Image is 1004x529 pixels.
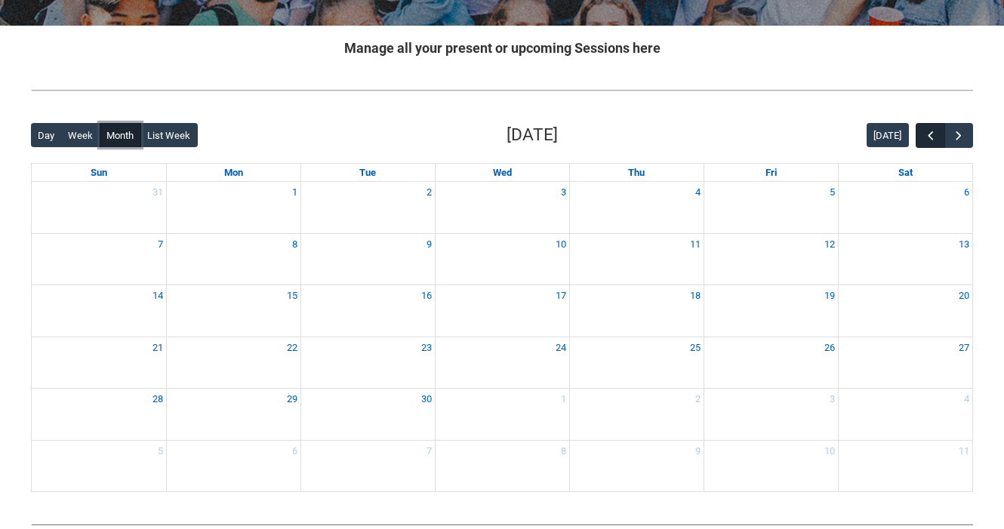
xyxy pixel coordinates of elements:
[704,285,838,337] td: Go to September 19, 2025
[155,441,166,462] a: Go to October 5, 2025
[569,337,704,389] td: Go to September 25, 2025
[31,123,62,147] button: Day
[435,182,569,233] td: Go to September 3, 2025
[956,285,972,306] a: Go to September 20, 2025
[956,234,972,255] a: Go to September 13, 2025
[569,440,704,491] td: Go to October 9, 2025
[166,389,300,441] td: Go to September 29, 2025
[569,389,704,441] td: Go to October 2, 2025
[289,234,300,255] a: Go to September 8, 2025
[704,440,838,491] td: Go to October 10, 2025
[418,389,435,410] a: Go to September 30, 2025
[32,389,166,441] td: Go to September 28, 2025
[558,441,569,462] a: Go to October 8, 2025
[32,440,166,491] td: Go to October 5, 2025
[838,337,972,389] td: Go to September 27, 2025
[490,164,515,182] a: Wednesday
[553,337,569,358] a: Go to September 24, 2025
[435,285,569,337] td: Go to September 17, 2025
[221,164,246,182] a: Monday
[418,285,435,306] a: Go to September 16, 2025
[692,441,704,462] a: Go to October 9, 2025
[961,389,972,410] a: Go to October 4, 2025
[762,164,780,182] a: Friday
[31,38,973,58] h2: Manage all your present or upcoming Sessions here
[895,164,916,182] a: Saturday
[166,440,300,491] td: Go to October 6, 2025
[300,285,435,337] td: Go to September 16, 2025
[423,441,435,462] a: Go to October 7, 2025
[507,122,558,148] h2: [DATE]
[553,285,569,306] a: Go to September 17, 2025
[435,440,569,491] td: Go to October 8, 2025
[821,441,838,462] a: Go to October 10, 2025
[423,234,435,255] a: Go to September 9, 2025
[821,337,838,358] a: Go to September 26, 2025
[88,164,110,182] a: Sunday
[692,389,704,410] a: Go to October 2, 2025
[32,233,166,285] td: Go to September 7, 2025
[692,182,704,203] a: Go to September 4, 2025
[418,337,435,358] a: Go to September 23, 2025
[838,389,972,441] td: Go to October 4, 2025
[558,182,569,203] a: Go to September 3, 2025
[166,182,300,233] td: Go to September 1, 2025
[61,123,100,147] button: Week
[155,234,166,255] a: Go to September 7, 2025
[100,123,141,147] button: Month
[435,389,569,441] td: Go to October 1, 2025
[827,389,838,410] a: Go to October 3, 2025
[838,440,972,491] td: Go to October 11, 2025
[956,441,972,462] a: Go to October 11, 2025
[821,234,838,255] a: Go to September 12, 2025
[956,337,972,358] a: Go to September 27, 2025
[289,182,300,203] a: Go to September 1, 2025
[625,164,648,182] a: Thursday
[687,337,704,358] a: Go to September 25, 2025
[300,389,435,441] td: Go to September 30, 2025
[149,182,166,203] a: Go to August 31, 2025
[300,233,435,285] td: Go to September 9, 2025
[32,285,166,337] td: Go to September 14, 2025
[300,182,435,233] td: Go to September 2, 2025
[166,285,300,337] td: Go to September 15, 2025
[284,285,300,306] a: Go to September 15, 2025
[569,182,704,233] td: Go to September 4, 2025
[166,233,300,285] td: Go to September 8, 2025
[558,389,569,410] a: Go to October 1, 2025
[569,233,704,285] td: Go to September 11, 2025
[300,440,435,491] td: Go to October 7, 2025
[284,389,300,410] a: Go to September 29, 2025
[553,234,569,255] a: Go to September 10, 2025
[435,233,569,285] td: Go to September 10, 2025
[140,123,198,147] button: List Week
[827,182,838,203] a: Go to September 5, 2025
[944,123,973,148] button: Next Month
[284,337,300,358] a: Go to September 22, 2025
[838,182,972,233] td: Go to September 6, 2025
[166,337,300,389] td: Go to September 22, 2025
[821,285,838,306] a: Go to September 19, 2025
[31,82,973,98] img: REDU_GREY_LINE
[704,233,838,285] td: Go to September 12, 2025
[32,182,166,233] td: Go to August 31, 2025
[961,182,972,203] a: Go to September 6, 2025
[356,164,379,182] a: Tuesday
[916,123,944,148] button: Previous Month
[149,337,166,358] a: Go to September 21, 2025
[300,337,435,389] td: Go to September 23, 2025
[838,233,972,285] td: Go to September 13, 2025
[423,182,435,203] a: Go to September 2, 2025
[149,389,166,410] a: Go to September 28, 2025
[867,123,909,147] button: [DATE]
[32,337,166,389] td: Go to September 21, 2025
[687,285,704,306] a: Go to September 18, 2025
[704,182,838,233] td: Go to September 5, 2025
[289,441,300,462] a: Go to October 6, 2025
[704,337,838,389] td: Go to September 26, 2025
[435,337,569,389] td: Go to September 24, 2025
[687,234,704,255] a: Go to September 11, 2025
[149,285,166,306] a: Go to September 14, 2025
[569,285,704,337] td: Go to September 18, 2025
[704,389,838,441] td: Go to October 3, 2025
